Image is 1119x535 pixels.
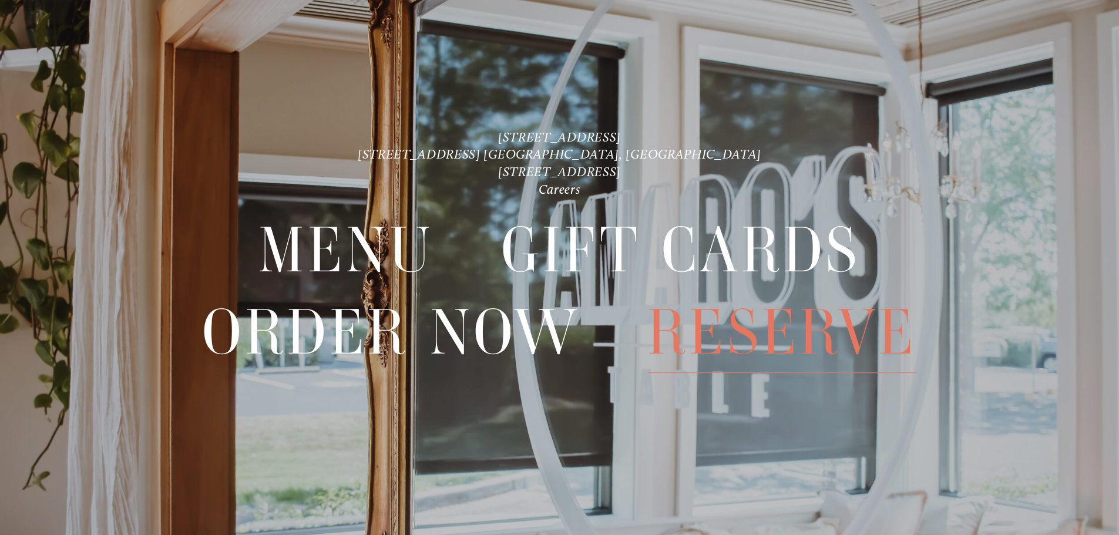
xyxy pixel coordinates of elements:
a: [STREET_ADDRESS] [498,129,621,145]
span: Order Now [202,292,580,373]
a: Careers [539,181,581,197]
a: Gift Cards [501,210,861,291]
a: Order Now [202,292,580,372]
a: Menu [258,210,434,291]
a: Reserve [647,292,917,372]
a: [STREET_ADDRESS] [498,164,621,180]
a: [STREET_ADDRESS] [GEOGRAPHIC_DATA], [GEOGRAPHIC_DATA] [358,146,761,162]
span: Reserve [647,292,917,373]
